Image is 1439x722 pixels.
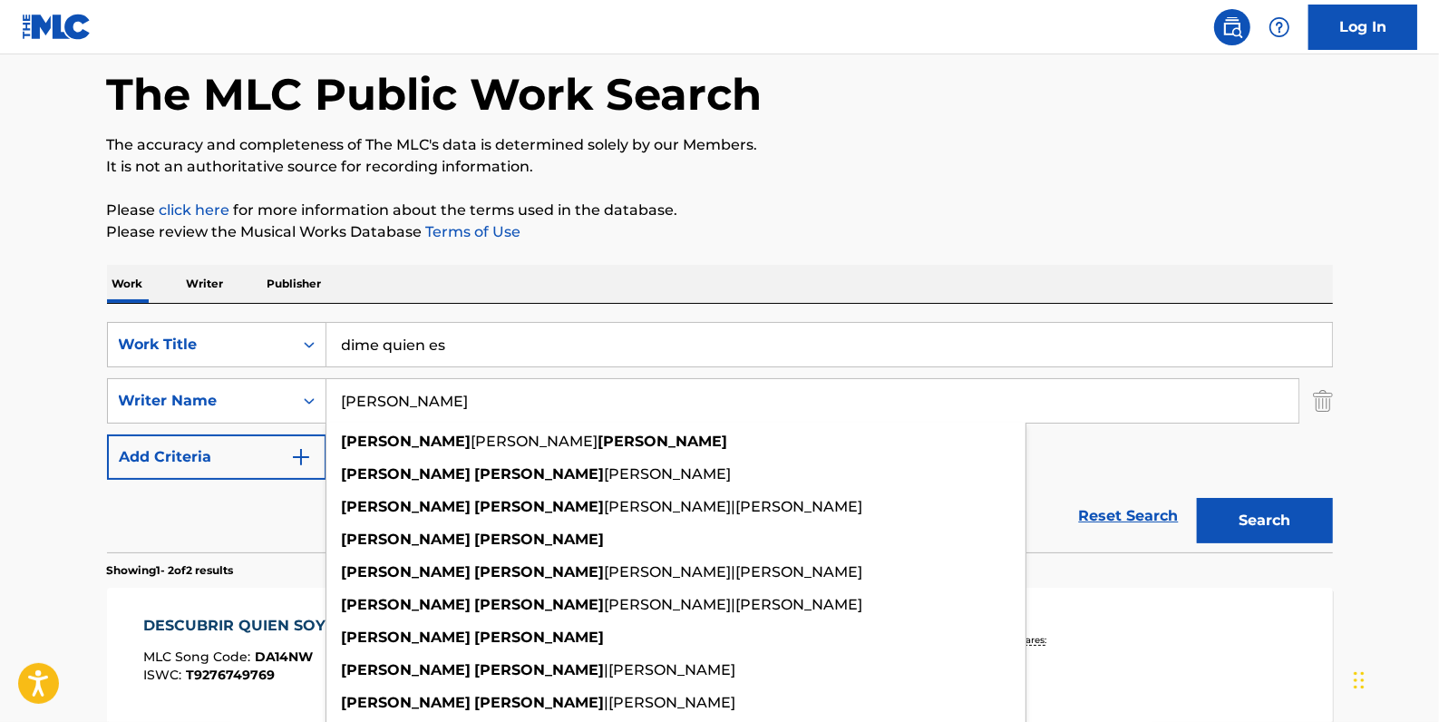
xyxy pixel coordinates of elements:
[262,265,327,303] p: Publisher
[107,200,1333,221] p: Please for more information about the terms used in the database.
[107,562,234,579] p: Showing 1 - 2 of 2 results
[107,67,763,122] h1: The MLC Public Work Search
[160,201,230,219] a: click here
[1354,653,1365,707] div: Drag
[342,694,472,711] strong: [PERSON_NAME]
[1348,635,1439,722] iframe: Chat Widget
[598,433,728,450] strong: [PERSON_NAME]
[1313,378,1333,424] img: Delete Criterion
[605,498,863,515] span: [PERSON_NAME]|[PERSON_NAME]
[475,465,605,483] strong: [PERSON_NAME]
[342,465,472,483] strong: [PERSON_NAME]
[605,694,736,711] span: |[PERSON_NAME]
[342,596,472,613] strong: [PERSON_NAME]
[1308,5,1417,50] a: Log In
[290,446,312,468] img: 9d2ae6d4665cec9f34b9.svg
[342,498,472,515] strong: [PERSON_NAME]
[475,661,605,678] strong: [PERSON_NAME]
[107,265,149,303] p: Work
[1214,9,1250,45] a: Public Search
[107,221,1333,243] p: Please review the Musical Works Database
[1070,496,1188,536] a: Reset Search
[143,649,255,665] span: MLC Song Code :
[423,223,521,240] a: Terms of Use
[143,667,186,683] span: ISWC :
[186,667,275,683] span: T9276749769
[1269,16,1290,38] img: help
[475,563,605,581] strong: [PERSON_NAME]
[1221,16,1243,38] img: search
[181,265,229,303] p: Writer
[475,498,605,515] strong: [PERSON_NAME]
[143,615,383,637] div: DESCUBRIR QUIEN SOY - PSM
[605,563,863,581] span: [PERSON_NAME]|[PERSON_NAME]
[605,465,732,483] span: [PERSON_NAME]
[107,434,326,480] button: Add Criteria
[342,563,472,581] strong: [PERSON_NAME]
[342,433,472,450] strong: [PERSON_NAME]
[119,334,282,356] div: Work Title
[107,322,1333,552] form: Search Form
[107,134,1333,156] p: The accuracy and completeness of The MLC's data is determined solely by our Members.
[475,629,605,646] strong: [PERSON_NAME]
[342,531,472,548] strong: [PERSON_NAME]
[119,390,282,412] div: Writer Name
[475,596,605,613] strong: [PERSON_NAME]
[475,694,605,711] strong: [PERSON_NAME]
[1261,9,1298,45] div: Help
[342,629,472,646] strong: [PERSON_NAME]
[107,156,1333,178] p: It is not an authoritative source for recording information.
[605,596,863,613] span: [PERSON_NAME]|[PERSON_NAME]
[342,661,472,678] strong: [PERSON_NAME]
[255,649,313,665] span: DA14NW
[475,531,605,548] strong: [PERSON_NAME]
[1197,498,1333,543] button: Search
[22,14,92,40] img: MLC Logo
[472,433,598,450] span: [PERSON_NAME]
[605,661,736,678] span: |[PERSON_NAME]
